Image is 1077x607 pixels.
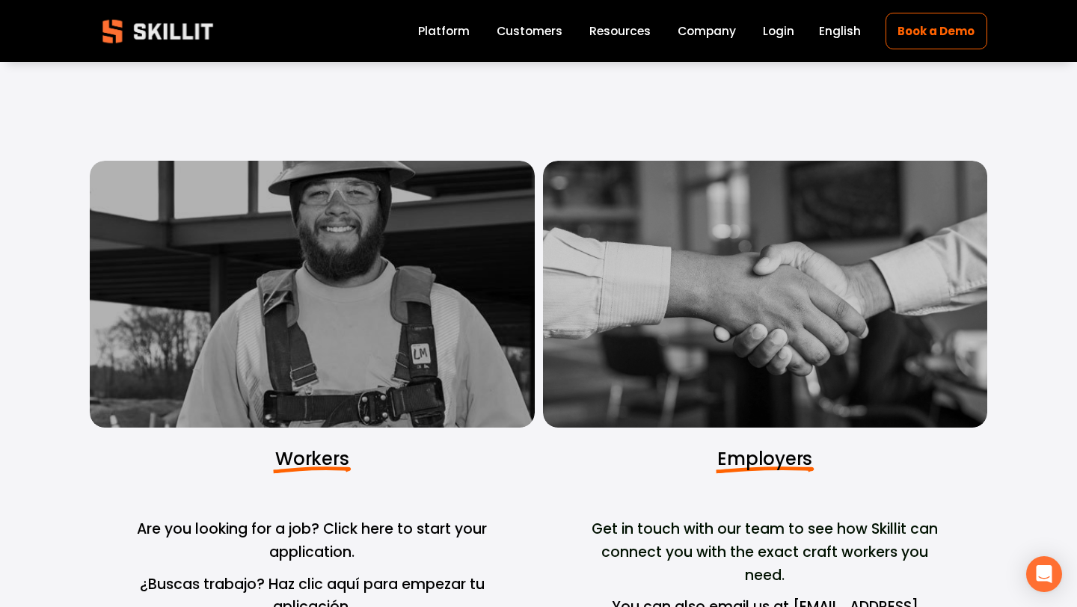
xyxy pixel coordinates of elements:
a: Customers [497,21,562,41]
span: Get in touch with our team to see how Skillit can connect you with the exact craft workers you need. [592,519,942,585]
span: Workers [275,446,349,471]
a: Login [763,21,794,41]
span: Resources [589,22,651,40]
a: Platform [418,21,470,41]
div: Open Intercom Messenger [1026,556,1062,592]
a: Company [678,21,736,41]
a: Book a Demo [886,13,987,49]
a: folder dropdown [589,21,651,41]
img: Skillit [90,9,226,54]
span: Employers [717,446,812,471]
span: English [819,22,861,40]
span: Are you looking for a job? Click here to start your application. [137,519,491,562]
div: language picker [819,21,861,41]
